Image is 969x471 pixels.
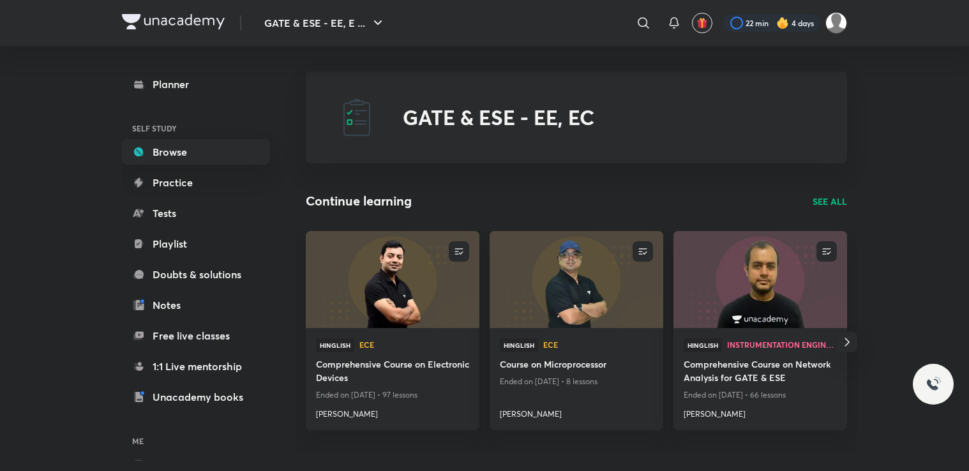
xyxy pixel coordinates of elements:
[696,17,708,29] img: avatar
[692,13,712,33] button: avatar
[359,341,469,350] a: ECE
[316,387,469,403] p: Ended on [DATE] • 97 lessons
[727,341,837,348] span: Instrumentation Engineering
[122,323,270,348] a: Free live classes
[257,10,393,36] button: GATE & ESE - EE, E ...
[336,97,377,138] img: GATE & ESE - EE, EC
[684,403,837,420] a: [PERSON_NAME]
[543,341,653,348] span: ECE
[813,195,847,208] a: SEE ALL
[122,430,270,452] h6: ME
[500,357,653,373] a: Course on Microprocessor
[122,262,270,287] a: Doubts & solutions
[500,373,653,390] p: Ended on [DATE] • 8 lessons
[122,139,270,165] a: Browse
[122,200,270,226] a: Tests
[684,387,837,403] p: Ended on [DATE] • 66 lessons
[673,231,847,328] a: new-thumbnail
[500,403,653,420] a: [PERSON_NAME]
[926,377,941,392] img: ttu
[316,338,354,352] span: Hinglish
[488,230,665,329] img: new-thumbnail
[672,230,848,329] img: new-thumbnail
[304,230,481,329] img: new-thumbnail
[684,357,837,387] a: Comprehensive Course on Network Analysis for GATE & ESE
[316,357,469,387] a: Comprehensive Course on Electronic Devices
[122,170,270,195] a: Practice
[316,403,469,420] a: [PERSON_NAME]
[490,231,663,328] a: new-thumbnail
[403,105,594,130] h2: GATE & ESE - EE, EC
[122,231,270,257] a: Playlist
[122,354,270,379] a: 1:1 Live mentorship
[122,14,225,33] a: Company Logo
[122,292,270,318] a: Notes
[543,341,653,350] a: ECE
[359,341,469,348] span: ECE
[122,71,270,97] a: Planner
[122,14,225,29] img: Company Logo
[306,231,479,328] a: new-thumbnail
[825,12,847,34] img: Avantika Choudhary
[500,338,538,352] span: Hinglish
[122,384,270,410] a: Unacademy books
[684,338,722,352] span: Hinglish
[776,17,789,29] img: streak
[122,117,270,139] h6: SELF STUDY
[306,191,412,211] h2: Continue learning
[727,341,837,350] a: Instrumentation Engineering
